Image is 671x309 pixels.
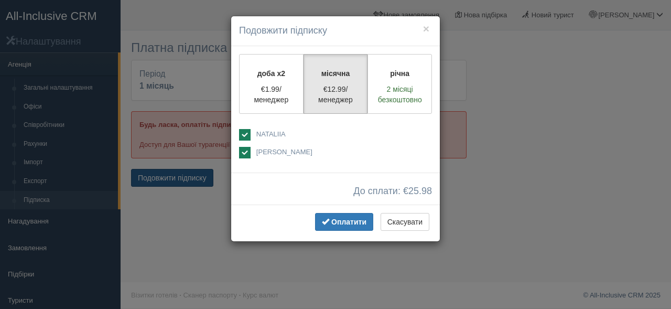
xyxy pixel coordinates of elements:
p: доба x2 [246,68,297,79]
p: місячна [310,68,361,79]
p: €12.99/менеджер [310,84,361,105]
p: 2 місяці безкоштовно [374,84,425,105]
span: NATALIIA [256,130,286,138]
button: Скасувати [381,213,429,231]
span: [PERSON_NAME] [256,148,312,156]
span: Оплатити [331,218,366,226]
button: Оплатити [315,213,373,231]
button: × [423,23,429,34]
h4: Подовжити підписку [239,24,432,38]
span: 25.98 [408,186,432,196]
p: річна [374,68,425,79]
p: €1.99/менеджер [246,84,297,105]
span: До сплати: € [353,186,432,197]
